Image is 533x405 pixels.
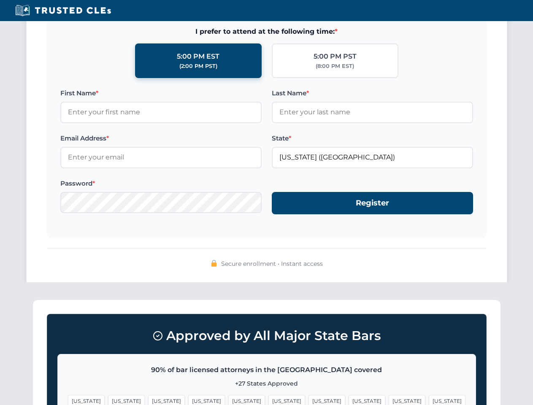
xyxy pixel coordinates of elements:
[221,259,323,268] span: Secure enrollment • Instant access
[57,324,476,347] h3: Approved by All Major State Bars
[177,51,219,62] div: 5:00 PM EST
[272,88,473,98] label: Last Name
[60,26,473,37] span: I prefer to attend at the following time:
[272,133,473,143] label: State
[272,192,473,214] button: Register
[60,102,262,123] input: Enter your first name
[60,133,262,143] label: Email Address
[316,62,354,70] div: (8:00 PM EST)
[314,51,357,62] div: 5:00 PM PST
[179,62,217,70] div: (2:00 PM PST)
[60,178,262,189] label: Password
[68,364,465,375] p: 90% of bar licensed attorneys in the [GEOGRAPHIC_DATA] covered
[60,88,262,98] label: First Name
[272,102,473,123] input: Enter your last name
[272,147,473,168] input: Florida (FL)
[13,4,114,17] img: Trusted CLEs
[211,260,217,267] img: 🔒
[60,147,262,168] input: Enter your email
[68,379,465,388] p: +27 States Approved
